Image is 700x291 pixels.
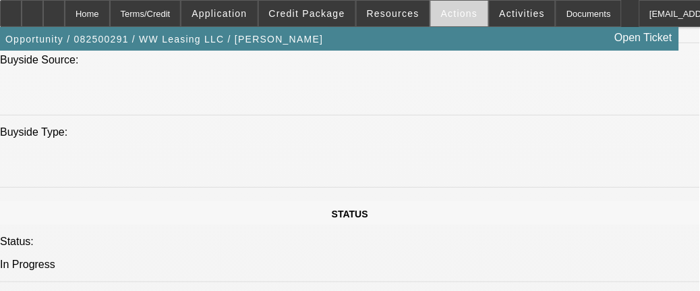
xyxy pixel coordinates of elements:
span: Activities [500,8,546,19]
button: Activities [490,1,556,26]
span: Actions [441,8,478,19]
span: Credit Package [269,8,345,19]
button: Actions [431,1,488,26]
button: Credit Package [259,1,355,26]
span: STATUS [332,209,368,219]
span: Application [192,8,247,19]
button: Application [181,1,257,26]
button: Resources [357,1,430,26]
span: Opportunity / 082500291 / WW Leasing LLC / [PERSON_NAME] [5,34,324,45]
span: Resources [367,8,419,19]
a: Open Ticket [610,26,678,49]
